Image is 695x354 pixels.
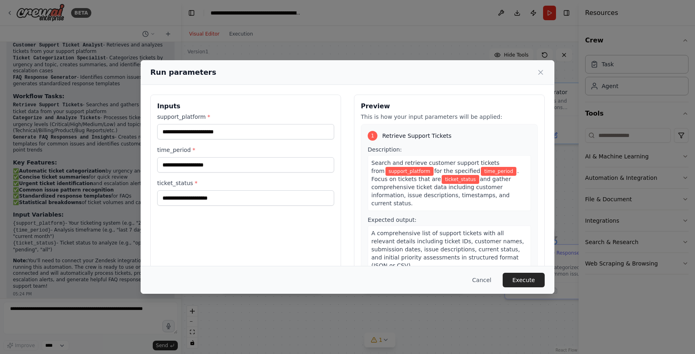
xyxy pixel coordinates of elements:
[385,167,434,176] span: Variable: support_platform
[368,146,402,153] span: Description:
[157,113,334,121] label: support_platform
[371,176,511,206] span: and gather comprehensive ticket data including customer information, issue descriptions, timestam...
[442,175,479,184] span: Variable: ticket_status
[361,101,538,111] h3: Preview
[371,168,519,182] span: . Focus on tickets that are
[157,101,334,111] h3: Inputs
[371,230,524,269] span: A comprehensive list of support tickets with all relevant details including ticket IDs, customer ...
[434,168,480,174] span: for the specified
[361,113,538,121] p: This is how your input parameters will be applied:
[481,167,516,176] span: Variable: time_period
[150,67,216,78] h2: Run parameters
[368,131,377,141] div: 1
[466,273,498,287] button: Cancel
[371,160,499,174] span: Search and retrieve customer support tickets from
[157,179,334,187] label: ticket_status
[503,273,545,287] button: Execute
[368,217,417,223] span: Expected output:
[157,146,334,154] label: time_period
[382,132,451,140] span: Retrieve Support Tickets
